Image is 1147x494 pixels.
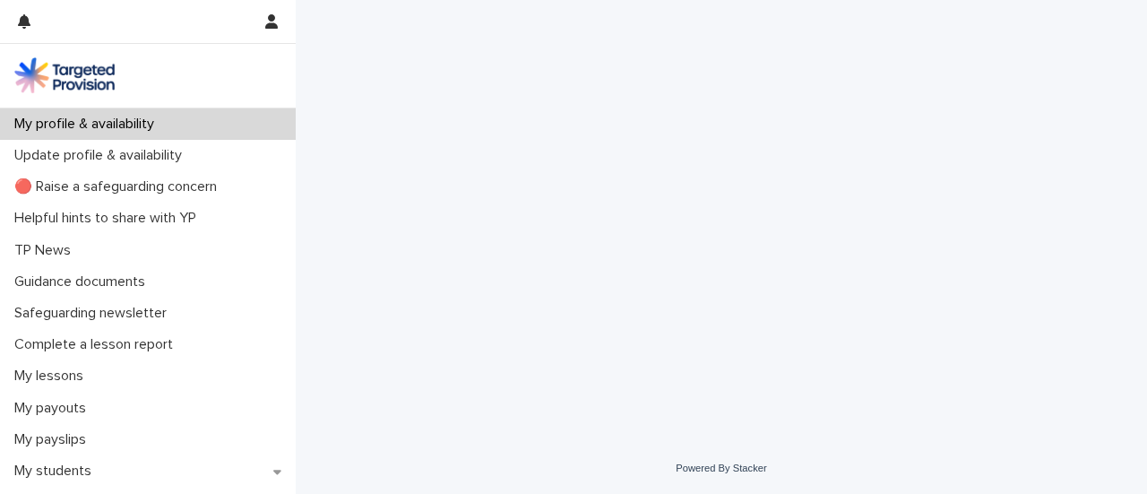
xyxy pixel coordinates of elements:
[7,305,181,322] p: Safeguarding newsletter
[7,273,160,290] p: Guidance documents
[7,210,211,227] p: Helpful hints to share with YP
[7,147,196,164] p: Update profile & availability
[7,178,231,195] p: 🔴 Raise a safeguarding concern
[7,116,168,133] p: My profile & availability
[7,400,100,417] p: My payouts
[14,57,115,93] img: M5nRWzHhSzIhMunXDL62
[676,463,766,473] a: Powered By Stacker
[7,463,106,480] p: My students
[7,431,100,448] p: My payslips
[7,368,98,385] p: My lessons
[7,242,85,259] p: TP News
[7,336,187,353] p: Complete a lesson report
